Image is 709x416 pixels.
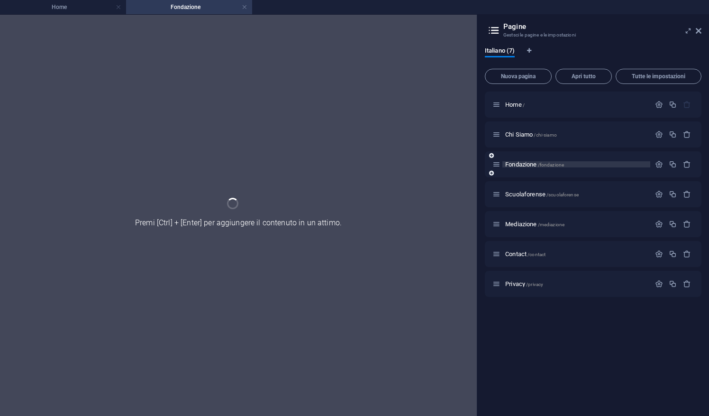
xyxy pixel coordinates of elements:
div: Duplicato [669,220,677,228]
h3: Gestsci le pagine e le impostazioni [503,31,682,39]
span: Fai clic per aprire la pagina [505,280,543,287]
span: Fai clic per aprire la pagina [505,101,525,108]
div: Rimuovi [683,160,691,168]
span: Tutte le impostazioni [620,74,697,79]
span: /privacy [526,282,543,287]
h2: Pagine [503,22,701,31]
div: Impostazioni [655,280,663,288]
span: /scuolaforense [546,192,579,197]
span: /chi-siamo [534,132,556,138]
span: Mediazione [505,221,564,228]
div: Impostazioni [655,250,663,258]
div: Chi Siamo/chi-siamo [502,131,650,138]
span: Italiano (7) [485,45,515,58]
span: Apri tutto [560,74,608,79]
span: /contact [527,252,545,257]
div: Impostazioni [655,130,663,139]
div: Mediazione/mediazione [502,221,650,227]
span: Fondazione [505,161,564,168]
div: Duplicato [669,160,677,168]
div: Impostazioni [655,220,663,228]
div: Duplicato [669,190,677,198]
div: Impostazioni [655,160,663,168]
div: Rimuovi [683,280,691,288]
div: Contact/contact [502,251,650,257]
div: Schede lingua [485,47,701,65]
span: Fai clic per aprire la pagina [505,250,545,258]
div: La pagina iniziale non può essere eliminata [683,101,691,109]
span: /mediazione [538,222,565,227]
div: Rimuovi [683,220,691,228]
div: Duplicato [669,130,677,139]
div: Impostazioni [655,190,663,198]
button: Apri tutto [555,69,612,84]
div: Duplicato [669,250,677,258]
span: Chi Siamo [505,131,557,138]
h4: Fondazione [126,2,252,12]
button: Tutte le impostazioni [616,69,701,84]
div: Impostazioni [655,101,663,109]
button: Nuova pagina [485,69,552,84]
div: Privacy/privacy [502,281,650,287]
div: Rimuovi [683,190,691,198]
div: Rimuovi [683,130,691,139]
div: Rimuovi [683,250,691,258]
span: /fondazione [538,162,564,167]
span: Scuolaforense [505,191,579,198]
div: Duplicato [669,101,677,109]
div: Fondazione/fondazione [502,161,650,167]
span: / [523,102,525,108]
div: Home/ [502,102,650,108]
span: Nuova pagina [489,74,547,79]
div: Scuolaforense/scuolaforense [502,191,650,197]
div: Duplicato [669,280,677,288]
